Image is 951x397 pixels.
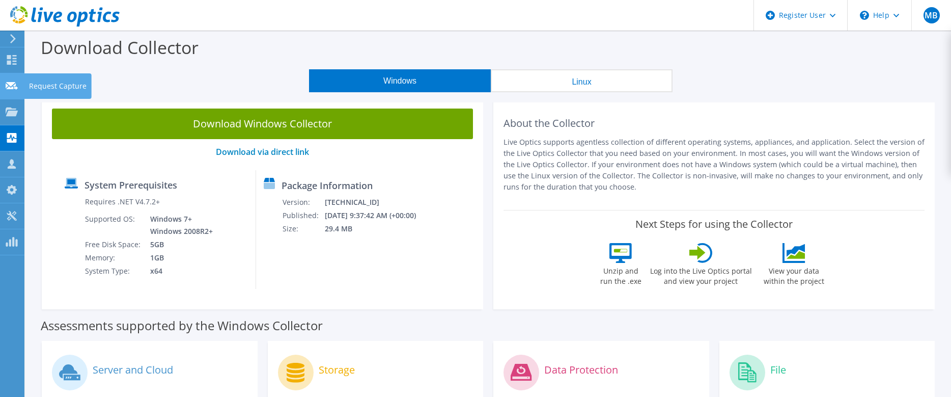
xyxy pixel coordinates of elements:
[282,196,324,209] td: Version:
[758,263,831,286] label: View your data within the project
[860,11,869,20] svg: \n
[85,238,143,251] td: Free Disk Space:
[282,222,324,235] td: Size:
[309,69,491,92] button: Windows
[143,251,215,264] td: 1GB
[143,238,215,251] td: 5GB
[216,146,309,157] a: Download via direct link
[85,251,143,264] td: Memory:
[85,180,177,190] label: System Prerequisites
[504,137,925,193] p: Live Optics supports agentless collection of different operating systems, appliances, and applica...
[143,264,215,278] td: x64
[324,222,430,235] td: 29.4 MB
[85,197,160,207] label: Requires .NET V4.7.2+
[143,213,215,238] td: Windows 7+ Windows 2008R2+
[544,365,618,375] label: Data Protection
[282,209,324,222] td: Published:
[52,109,473,139] a: Download Windows Collector
[504,117,925,129] h2: About the Collector
[924,7,940,23] span: MB
[770,365,786,375] label: File
[324,209,430,222] td: [DATE] 9:37:42 AM (+00:00)
[491,69,673,92] button: Linux
[650,263,752,286] label: Log into the Live Optics portal and view your project
[324,196,430,209] td: [TECHNICAL_ID]
[598,263,645,286] label: Unzip and run the .exe
[282,180,373,191] label: Package Information
[41,321,323,331] label: Assessments supported by the Windows Collector
[85,213,143,238] td: Supported OS:
[635,218,793,230] label: Next Steps for using the Collector
[41,36,199,59] label: Download Collector
[24,73,92,99] div: Request Capture
[93,365,173,375] label: Server and Cloud
[319,365,355,375] label: Storage
[85,264,143,278] td: System Type:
